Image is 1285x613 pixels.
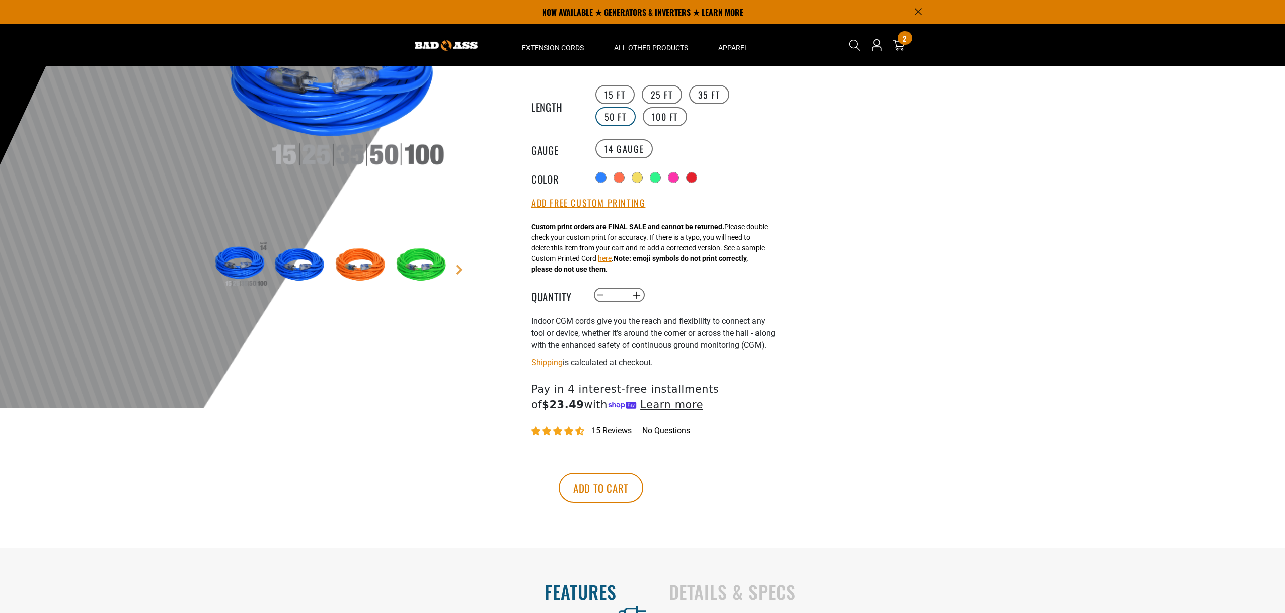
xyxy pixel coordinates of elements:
img: Bad Ass Extension Cords [415,40,478,51]
div: Please double check your custom print for accuracy. If there is a typo, you will need to delete t... [531,222,768,275]
span: All Other Products [614,43,688,52]
span: Apparel [718,43,748,52]
summary: All Other Products [599,24,703,66]
button: here [598,253,612,264]
legend: Gauge [531,142,581,155]
h2: Features [21,581,617,602]
span: 4.40 stars [531,427,586,436]
summary: Search [847,37,863,53]
h2: Details & Specs [669,581,1264,602]
span: Indoor CGM cords give you the reach and flexibility to connect any tool or device, whether it’s a... [531,316,775,350]
img: orange [333,236,391,295]
span: 2 [903,35,906,42]
legend: Length [531,99,581,112]
label: 100 FT [643,107,688,126]
img: green [394,236,452,295]
a: Shipping [531,358,563,367]
span: Extension Cords [522,43,584,52]
legend: Color [531,171,581,184]
strong: Custom print orders are FINAL SALE and cannot be returned. [531,223,724,231]
label: 35 FT [689,85,729,104]
label: Quantity [531,289,581,302]
span: 15 reviews [591,426,632,435]
label: 14 Gauge [595,139,653,158]
div: is calculated at checkout. [531,356,778,369]
span: No questions [642,425,690,436]
summary: Extension Cords [507,24,599,66]
label: 15 FT [595,85,635,104]
summary: Apparel [703,24,764,66]
strong: Note: emoji symbols do not print correctly, please do not use them. [531,254,748,273]
label: 25 FT [642,85,682,104]
button: Add Free Custom Printing [531,198,645,209]
a: Next [454,265,464,275]
label: 50 FT [595,107,636,126]
button: Add to cart [559,473,643,503]
img: blue [272,236,330,295]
